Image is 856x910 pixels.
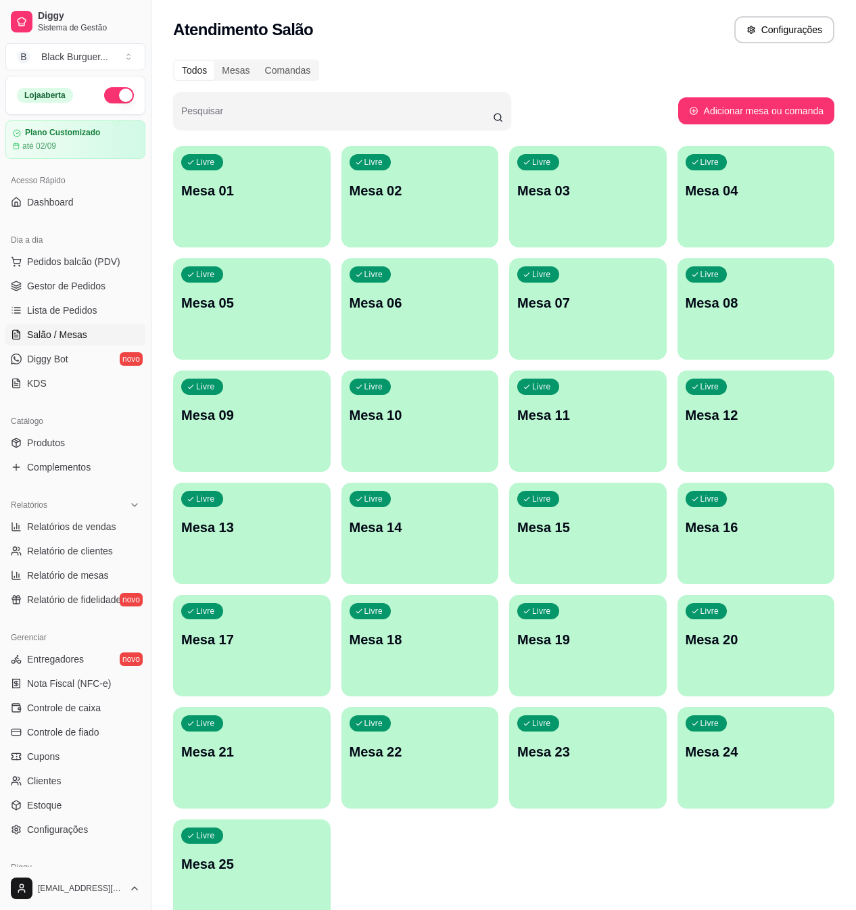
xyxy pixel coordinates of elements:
[5,697,145,719] a: Controle de caixa
[341,258,499,360] button: LivreMesa 06
[214,61,257,80] div: Mesas
[27,195,74,209] span: Dashboard
[532,718,551,729] p: Livre
[364,269,383,280] p: Livre
[700,718,719,729] p: Livre
[27,798,62,812] span: Estoque
[27,304,97,317] span: Lista de Pedidos
[532,494,551,504] p: Livre
[341,707,499,809] button: LivreMesa 22
[686,406,827,425] p: Mesa 12
[364,606,383,617] p: Livre
[181,630,323,649] p: Mesa 17
[27,725,99,739] span: Controle de fiado
[517,630,659,649] p: Mesa 19
[181,181,323,200] p: Mesa 01
[173,483,331,584] button: LivreMesa 13
[364,494,383,504] p: Livre
[350,293,491,312] p: Mesa 06
[196,830,215,841] p: Livre
[677,258,835,360] button: LivreMesa 08
[173,370,331,472] button: LivreMesa 09
[27,750,60,763] span: Cupons
[341,370,499,472] button: LivreMesa 10
[5,746,145,767] a: Cupons
[5,589,145,610] a: Relatório de fidelidadenovo
[677,707,835,809] button: LivreMesa 24
[27,569,109,582] span: Relatório de mesas
[5,373,145,394] a: KDS
[27,377,47,390] span: KDS
[181,293,323,312] p: Mesa 05
[364,381,383,392] p: Livre
[5,770,145,792] a: Clientes
[196,606,215,617] p: Livre
[677,146,835,247] button: LivreMesa 04
[5,794,145,816] a: Estoque
[5,516,145,537] a: Relatórios de vendas
[517,293,659,312] p: Mesa 07
[532,157,551,168] p: Livre
[700,157,719,168] p: Livre
[27,279,105,293] span: Gestor de Pedidos
[364,157,383,168] p: Livre
[5,540,145,562] a: Relatório de clientes
[27,677,111,690] span: Nota Fiscal (NFC-e)
[196,718,215,729] p: Livre
[350,630,491,649] p: Mesa 18
[517,518,659,537] p: Mesa 15
[677,483,835,584] button: LivreMesa 16
[173,258,331,360] button: LivreMesa 05
[5,648,145,670] a: Entregadoresnovo
[686,518,827,537] p: Mesa 16
[5,300,145,321] a: Lista de Pedidos
[686,181,827,200] p: Mesa 04
[341,595,499,696] button: LivreMesa 18
[181,518,323,537] p: Mesa 13
[509,595,667,696] button: LivreMesa 19
[350,406,491,425] p: Mesa 10
[11,500,47,510] span: Relatórios
[173,19,313,41] h2: Atendimento Salão
[17,50,30,64] span: B
[700,494,719,504] p: Livre
[27,701,101,715] span: Controle de caixa
[350,742,491,761] p: Mesa 22
[5,43,145,70] button: Select a team
[686,630,827,649] p: Mesa 20
[734,16,834,43] button: Configurações
[5,191,145,213] a: Dashboard
[5,627,145,648] div: Gerenciar
[196,269,215,280] p: Livre
[509,707,667,809] button: LivreMesa 23
[5,721,145,743] a: Controle de fiado
[27,652,84,666] span: Entregadores
[173,707,331,809] button: LivreMesa 21
[5,456,145,478] a: Complementos
[5,275,145,297] a: Gestor de Pedidos
[532,606,551,617] p: Livre
[350,518,491,537] p: Mesa 14
[517,742,659,761] p: Mesa 23
[341,146,499,247] button: LivreMesa 02
[350,181,491,200] p: Mesa 02
[27,774,62,788] span: Clientes
[364,718,383,729] p: Livre
[5,120,145,159] a: Plano Customizadoaté 02/09
[5,410,145,432] div: Catálogo
[38,883,124,894] span: [EMAIL_ADDRESS][DOMAIN_NAME]
[181,855,323,873] p: Mesa 25
[509,483,667,584] button: LivreMesa 15
[258,61,318,80] div: Comandas
[5,872,145,905] button: [EMAIL_ADDRESS][DOMAIN_NAME]
[173,595,331,696] button: LivreMesa 17
[196,381,215,392] p: Livre
[181,406,323,425] p: Mesa 09
[27,436,65,450] span: Produtos
[38,10,140,22] span: Diggy
[341,483,499,584] button: LivreMesa 14
[5,251,145,272] button: Pedidos balcão (PDV)
[686,742,827,761] p: Mesa 24
[700,269,719,280] p: Livre
[5,857,145,878] div: Diggy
